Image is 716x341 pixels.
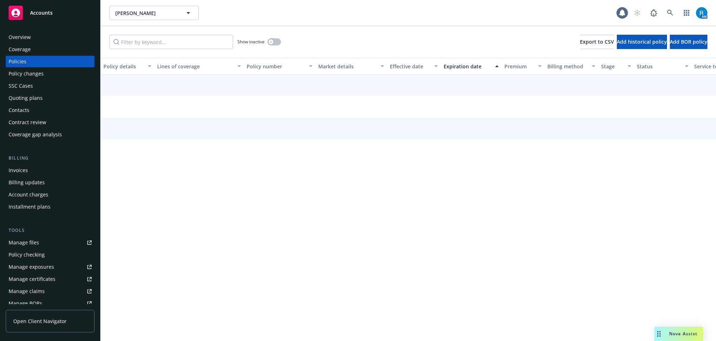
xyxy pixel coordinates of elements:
[504,63,534,70] div: Premium
[696,7,707,19] img: photo
[9,201,50,213] div: Installment plans
[9,56,26,67] div: Policies
[9,68,44,79] div: Policy changes
[9,104,29,116] div: Contacts
[502,58,545,75] button: Premium
[244,58,315,75] button: Policy number
[6,177,95,188] a: Billing updates
[6,249,95,260] a: Policy checking
[9,298,42,309] div: Manage BORs
[6,44,95,55] a: Coverage
[663,6,677,20] a: Search
[9,44,31,55] div: Coverage
[441,58,502,75] button: Expiration date
[315,58,387,75] button: Market details
[30,10,53,16] span: Accounts
[9,273,55,285] div: Manage certificates
[237,39,265,45] span: Show inactive
[601,63,623,70] div: Stage
[6,201,95,213] a: Installment plans
[6,155,95,162] div: Billing
[9,80,33,92] div: SSC Cases
[6,117,95,128] a: Contract review
[617,35,667,49] button: Add historical policy
[6,31,95,43] a: Overview
[6,273,95,285] a: Manage certificates
[9,117,46,128] div: Contract review
[109,35,233,49] input: Filter by keyword...
[157,63,233,70] div: Lines of coverage
[115,9,177,17] span: [PERSON_NAME]
[9,92,43,104] div: Quoting plans
[9,177,45,188] div: Billing updates
[6,68,95,79] a: Policy changes
[654,327,663,341] div: Drag to move
[617,38,667,45] span: Add historical policy
[9,165,28,176] div: Invoices
[154,58,244,75] button: Lines of coverage
[109,6,199,20] button: [PERSON_NAME]
[6,237,95,248] a: Manage files
[580,35,614,49] button: Export to CSV
[247,63,305,70] div: Policy number
[6,80,95,92] a: SSC Cases
[670,35,707,49] button: Add BOR policy
[444,63,491,70] div: Expiration date
[669,331,697,337] span: Nova Assist
[9,286,45,297] div: Manage claims
[547,63,587,70] div: Billing method
[6,189,95,200] a: Account charges
[647,6,661,20] a: Report a Bug
[6,56,95,67] a: Policies
[6,227,95,234] div: Tools
[6,165,95,176] a: Invoices
[318,63,376,70] div: Market details
[9,31,31,43] div: Overview
[9,129,62,140] div: Coverage gap analysis
[9,237,39,248] div: Manage files
[6,298,95,309] a: Manage BORs
[670,38,707,45] span: Add BOR policy
[630,6,644,20] a: Start snowing
[6,261,95,273] a: Manage exposures
[6,104,95,116] a: Contacts
[9,261,54,273] div: Manage exposures
[634,58,691,75] button: Status
[637,63,681,70] div: Status
[103,63,144,70] div: Policy details
[390,63,430,70] div: Effective date
[6,92,95,104] a: Quoting plans
[598,58,634,75] button: Stage
[6,286,95,297] a: Manage claims
[654,327,703,341] button: Nova Assist
[387,58,441,75] button: Effective date
[9,249,45,260] div: Policy checking
[9,189,48,200] div: Account charges
[679,6,694,20] a: Switch app
[6,3,95,23] a: Accounts
[13,317,67,325] span: Open Client Navigator
[545,58,598,75] button: Billing method
[6,129,95,140] a: Coverage gap analysis
[101,58,154,75] button: Policy details
[580,38,614,45] span: Export to CSV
